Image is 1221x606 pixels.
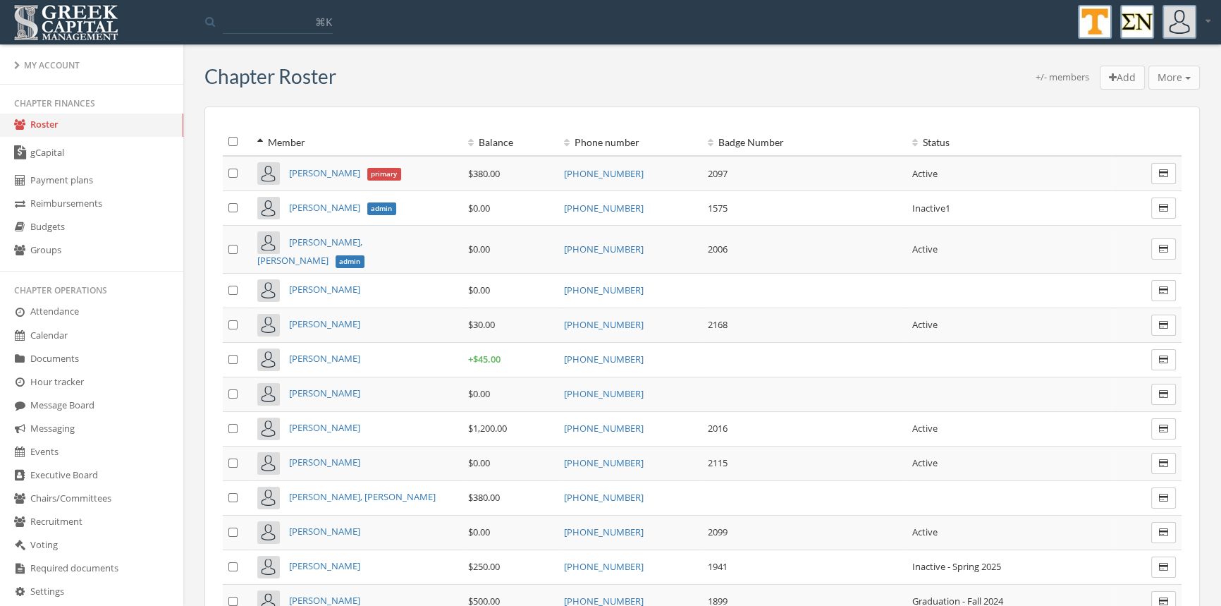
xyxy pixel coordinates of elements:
span: ⌘K [315,15,332,29]
a: [PERSON_NAME], [PERSON_NAME]admin [257,236,364,267]
span: $380.00 [468,167,500,180]
a: [PHONE_NUMBER] [564,167,644,180]
div: +/- members [1036,71,1089,90]
td: 2099 [702,515,907,550]
a: [PHONE_NUMBER] [564,560,644,573]
span: [PERSON_NAME] [289,201,360,214]
span: $0.00 [468,526,490,538]
a: [PERSON_NAME], [PERSON_NAME] [289,490,436,503]
td: Active [907,308,1111,342]
span: $0.00 [468,202,490,214]
td: 1575 [702,191,907,226]
a: [PERSON_NAME] [289,559,360,572]
a: [PERSON_NAME] [289,387,360,399]
span: $0.00 [468,284,490,296]
td: 2016 [702,411,907,446]
a: [PHONE_NUMBER] [564,202,644,214]
td: Active [907,411,1111,446]
td: 2168 [702,308,907,342]
span: primary [367,168,402,181]
a: [PERSON_NAME] [289,456,360,468]
a: [PHONE_NUMBER] [564,456,644,469]
a: [PHONE_NUMBER] [564,284,644,296]
td: Active [907,156,1111,191]
a: [PHONE_NUMBER] [564,387,644,400]
td: 1941 [702,550,907,584]
a: [PHONE_NUMBER] [564,353,644,365]
span: [PERSON_NAME], [PERSON_NAME] [257,236,362,267]
td: Active [907,226,1111,274]
div: My Account [14,59,169,71]
a: [PERSON_NAME] [289,352,360,365]
a: [PHONE_NUMBER] [564,491,644,504]
a: [PHONE_NUMBER] [564,243,644,255]
a: [PHONE_NUMBER] [564,422,644,435]
th: Status [907,128,1111,156]
span: $250.00 [468,560,500,573]
td: Inactive - Spring 2025 [907,550,1111,584]
span: $380.00 [468,491,500,504]
td: Active [907,515,1111,550]
th: Phone number [558,128,702,156]
a: [PERSON_NAME]admin [289,201,396,214]
a: [PERSON_NAME] [289,525,360,538]
td: Inactive1 [907,191,1111,226]
span: $0.00 [468,456,490,469]
a: [PHONE_NUMBER] [564,526,644,538]
td: 2097 [702,156,907,191]
td: Active [907,446,1111,480]
span: admin [336,255,365,268]
span: $1,200.00 [468,422,507,435]
td: 2006 [702,226,907,274]
a: [PHONE_NUMBER] [564,318,644,331]
th: Balance [462,128,558,156]
span: [PERSON_NAME] [289,166,360,179]
th: Member [252,128,462,156]
span: $0.00 [468,387,490,400]
h3: Chapter Roster [204,66,336,87]
a: [PERSON_NAME]primary [289,166,401,179]
td: 2115 [702,446,907,480]
a: [PERSON_NAME] [289,283,360,296]
span: + $45.00 [468,353,501,365]
a: [PERSON_NAME] [289,317,360,330]
span: $30.00 [468,318,495,331]
th: Badge Number [702,128,907,156]
a: [PERSON_NAME] [289,421,360,434]
span: $0.00 [468,243,490,255]
span: admin [367,202,397,215]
